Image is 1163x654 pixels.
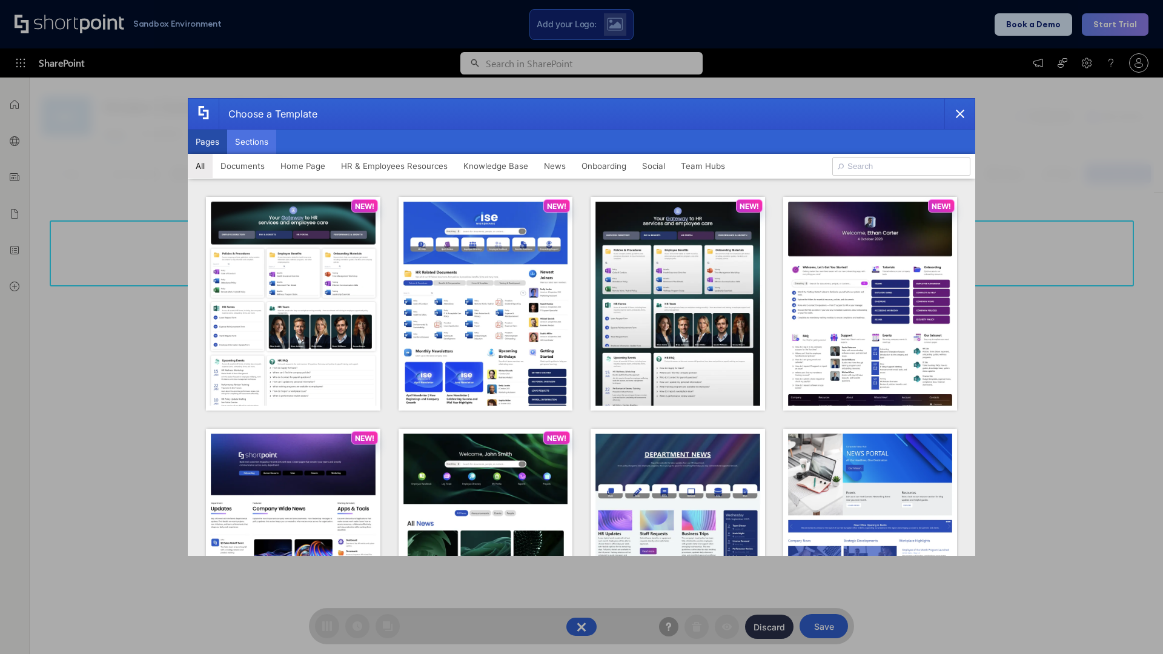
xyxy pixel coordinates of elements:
p: NEW! [932,202,951,211]
p: NEW! [547,434,566,443]
p: NEW! [355,434,374,443]
button: Home Page [273,154,333,178]
button: Knowledge Base [456,154,536,178]
button: Documents [213,154,273,178]
p: NEW! [740,202,759,211]
iframe: Chat Widget [1102,596,1163,654]
button: Team Hubs [673,154,733,178]
button: Onboarding [574,154,634,178]
div: Choose a Template [219,99,317,129]
p: NEW! [547,202,566,211]
button: All [188,154,213,178]
button: Social [634,154,673,178]
input: Search [832,157,970,176]
p: NEW! [355,202,374,211]
button: Pages [188,130,227,154]
button: News [536,154,574,178]
button: Sections [227,130,276,154]
button: HR & Employees Resources [333,154,456,178]
div: template selector [188,98,975,556]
